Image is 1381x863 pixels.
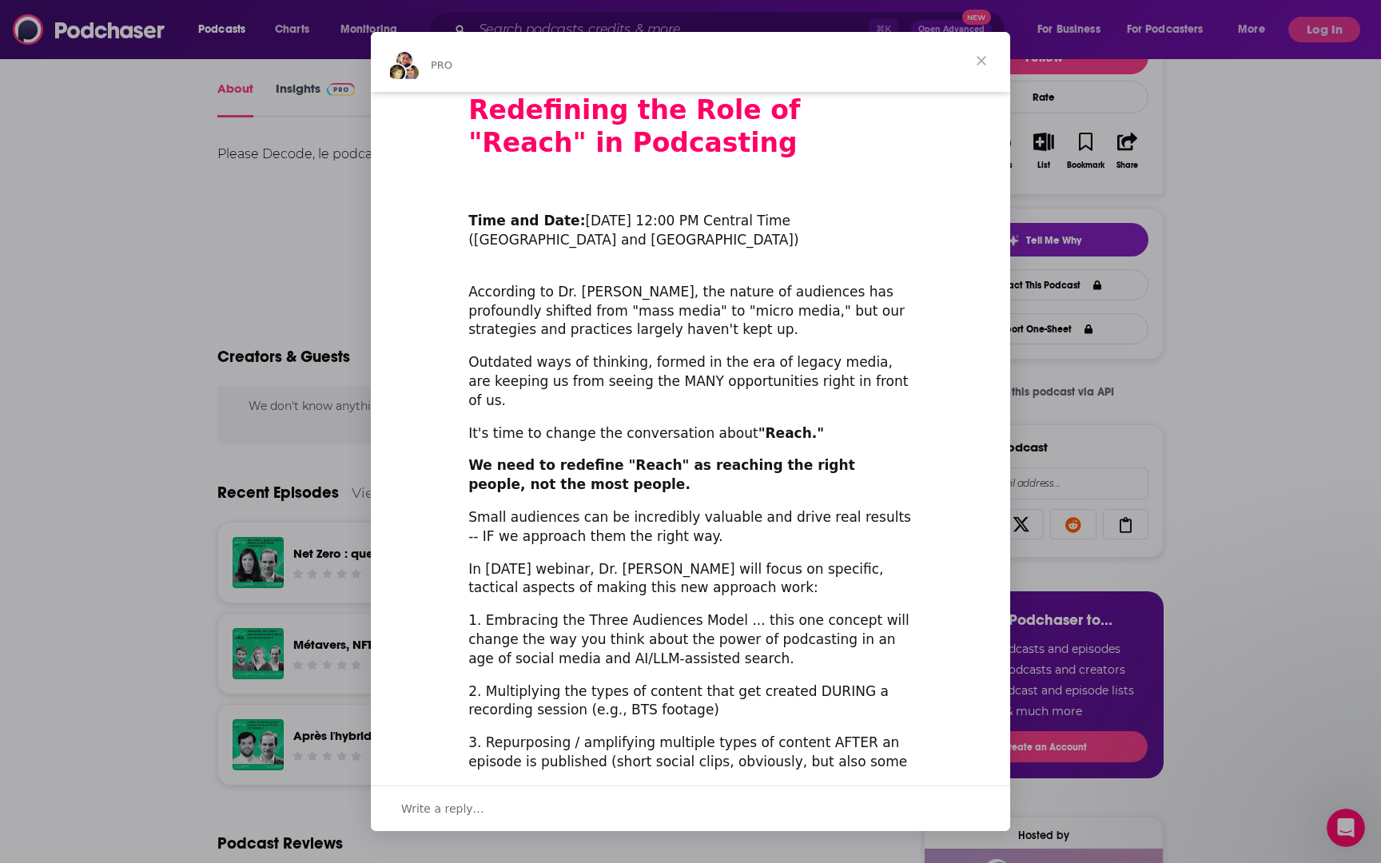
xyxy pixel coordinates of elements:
[468,193,913,250] div: ​ [DATE] 12:00 PM Central Time ([GEOGRAPHIC_DATA] and [GEOGRAPHIC_DATA])
[468,213,585,229] b: Time and Date:
[371,785,1010,831] div: Open conversation and reply
[468,682,913,721] div: 2. Multiplying the types of content that get created DURING a recording session (e.g., BTS footage)
[758,425,824,441] b: "Reach."
[401,798,484,819] span: Write a reply…
[953,32,1010,89] span: Close
[468,264,913,340] div: According to Dr. [PERSON_NAME], the nature of audiences has profoundly shifted from "mass media" ...
[395,50,414,70] img: Sydney avatar
[388,63,407,82] img: Barbara avatar
[468,62,894,158] b: Small Audience, Big Results: Redefining the Role of "Reach" in Podcasting
[468,508,913,547] div: Small audiences can be incredibly valuable and drive real results -- IF we approach them the righ...
[431,59,452,71] span: PRO
[468,424,913,443] div: It's time to change the conversation about
[468,457,855,492] b: We need to redefine "Reach" as reaching the right people, not the most people.
[468,560,913,599] div: In [DATE] webinar, Dr. [PERSON_NAME] will focus on specific, tactical aspects of making this new ...
[468,353,913,410] div: Outdated ways of thinking, formed in the era of legacy media, are keeping us from seeing the MANY...
[468,611,913,668] div: 1. Embracing the Three Audiences Model ... this one concept will change the way you think about t...
[468,734,913,790] div: 3. Repurposing / amplifying multiple types of content AFTER an episode is published (short social...
[401,63,420,82] img: Dave avatar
